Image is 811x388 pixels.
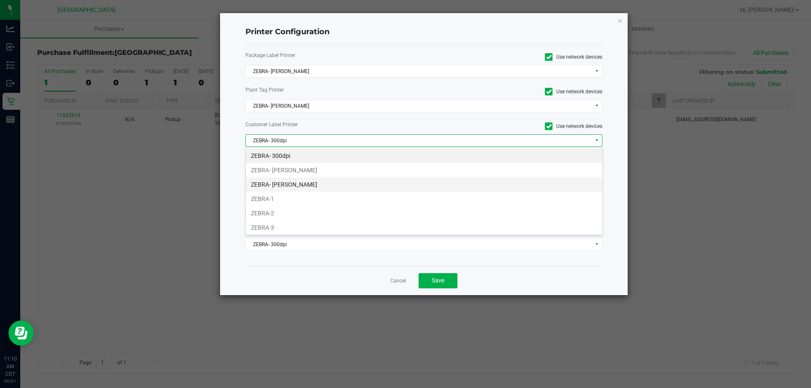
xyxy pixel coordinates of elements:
li: ZEBRA-3 [246,220,602,235]
label: Plant Tag Printer [245,86,418,94]
span: ZEBRA- [PERSON_NAME] [246,65,592,77]
span: ZEBRA- 300dpi [246,135,592,147]
span: ZEBRA- 300dpi [246,239,592,250]
li: ZEBRA- [PERSON_NAME] [246,177,602,192]
label: Customer Label Printer [245,121,418,128]
a: Cancel [390,277,406,285]
span: ZEBRA- [PERSON_NAME] [246,100,592,112]
button: Save [419,273,457,288]
li: ZEBRA- [PERSON_NAME] [246,163,602,177]
h4: Printer Configuration [245,27,603,38]
label: Use network devices [430,122,603,130]
label: Use network devices [430,88,603,95]
label: Package Label Printer [245,52,418,59]
li: ZEBRA- 300dpi [246,149,602,163]
span: Save [432,277,444,284]
label: Use network devices [430,53,603,61]
li: ZEBRA-2 [246,206,602,220]
iframe: Resource center [8,320,34,346]
li: ZEBRA-1 [246,192,602,206]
